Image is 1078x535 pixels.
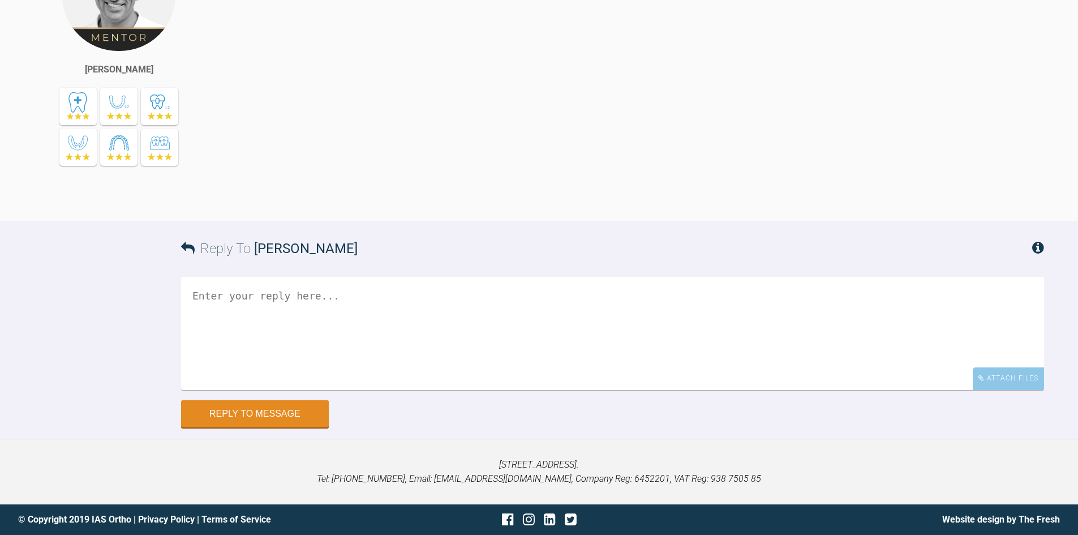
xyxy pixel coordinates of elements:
[942,514,1060,525] a: Website design by The Fresh
[254,241,358,256] span: [PERSON_NAME]
[138,514,195,525] a: Privacy Policy
[85,62,153,77] div: [PERSON_NAME]
[973,367,1044,390] div: Attach Files
[181,400,329,427] button: Reply to Message
[201,514,271,525] a: Terms of Service
[18,512,366,527] div: © Copyright 2019 IAS Ortho | |
[18,457,1060,486] p: [STREET_ADDRESS]. Tel: [PHONE_NUMBER], Email: [EMAIL_ADDRESS][DOMAIN_NAME], Company Reg: 6452201,...
[181,238,358,259] h3: Reply To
